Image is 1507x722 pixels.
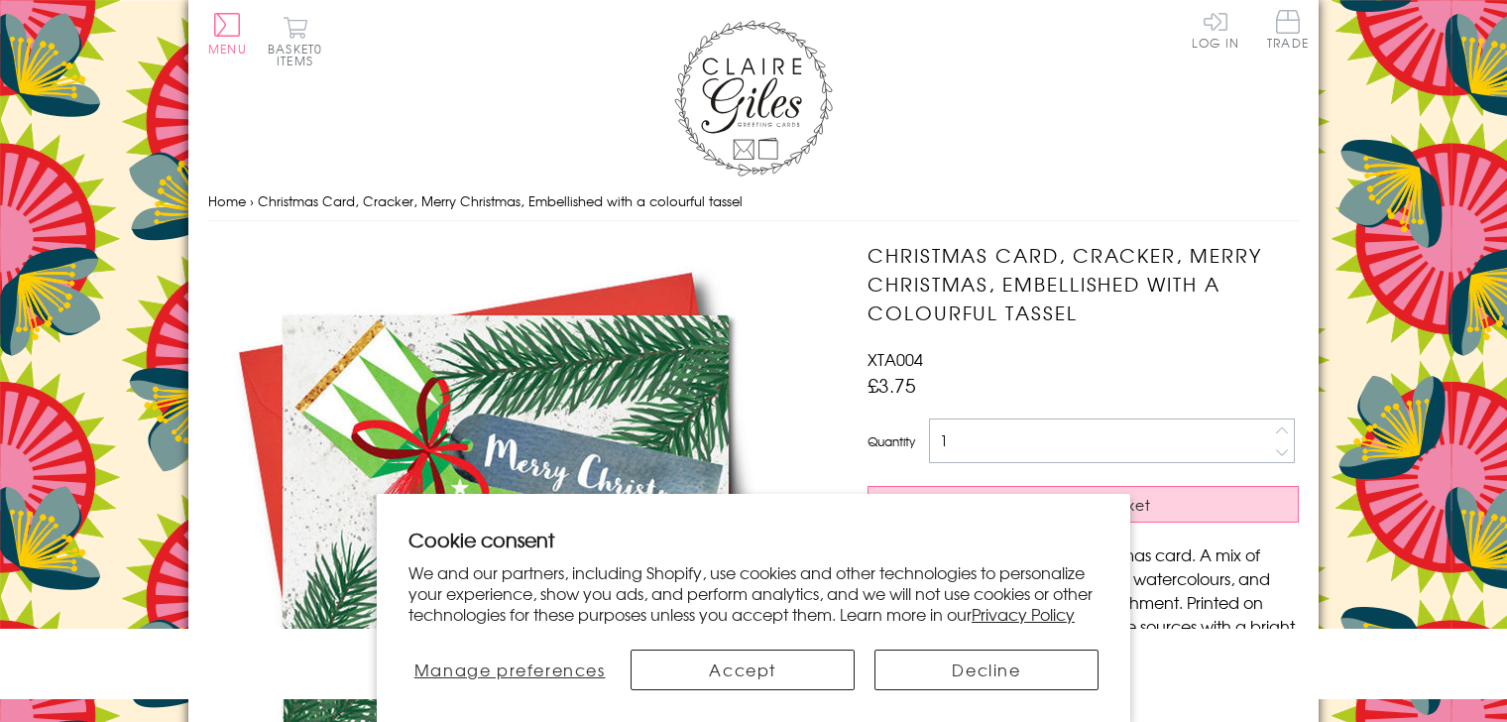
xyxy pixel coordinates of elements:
[208,181,1299,222] nav: breadcrumbs
[868,432,915,450] label: Quantity
[674,20,833,177] img: Claire Giles Greetings Cards
[414,658,606,681] span: Manage preferences
[868,241,1299,326] h1: Christmas Card, Cracker, Merry Christmas, Embellished with a colourful tassel
[874,650,1099,690] button: Decline
[408,562,1099,624] p: We and our partners, including Shopify, use cookies and other technologies to personalize your ex...
[1192,10,1239,49] a: Log In
[1267,10,1309,49] span: Trade
[250,191,254,210] span: ›
[408,650,611,690] button: Manage preferences
[1267,10,1309,53] a: Trade
[868,486,1299,523] button: Add to Basket
[408,526,1099,553] h2: Cookie consent
[631,650,855,690] button: Accept
[208,13,247,55] button: Menu
[258,191,743,210] span: Christmas Card, Cracker, Merry Christmas, Embellished with a colourful tassel
[868,347,923,371] span: XTA004
[208,191,246,210] a: Home
[268,16,322,66] button: Basket0 items
[972,602,1075,626] a: Privacy Policy
[277,40,322,69] span: 0 items
[208,40,247,58] span: Menu
[868,371,916,399] span: £3.75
